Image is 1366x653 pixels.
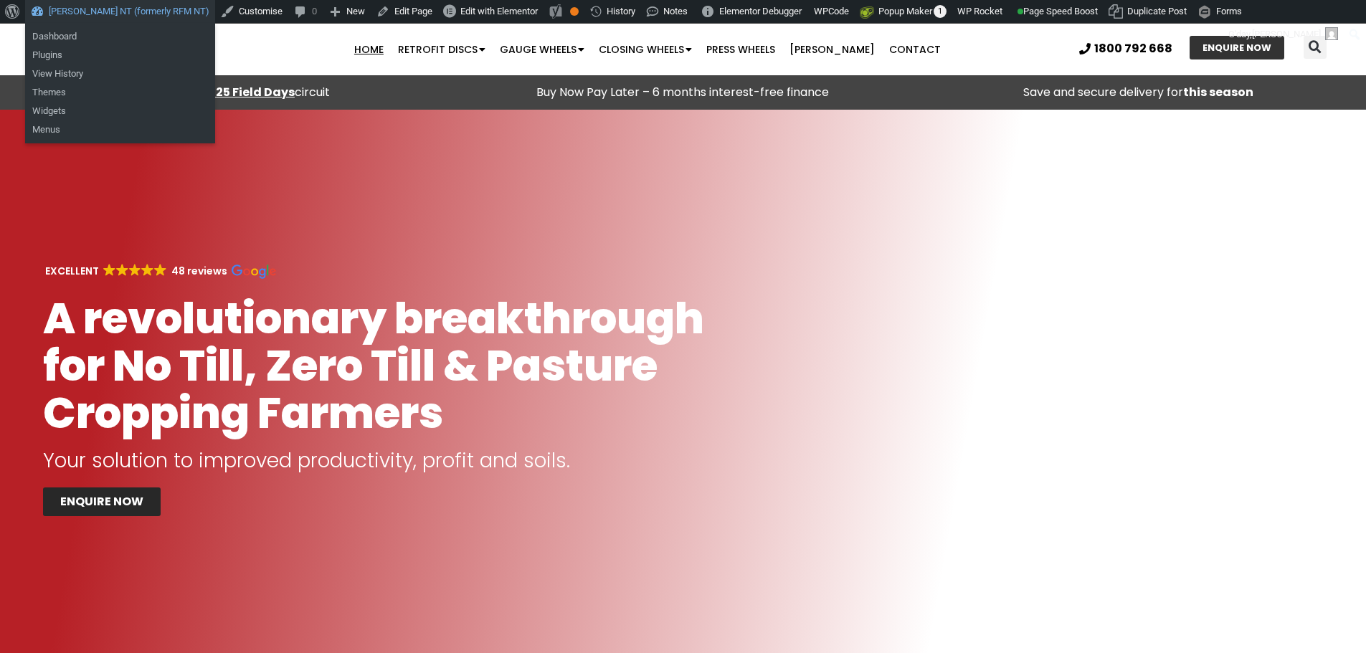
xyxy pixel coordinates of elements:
[141,264,153,276] img: Google
[1223,23,1344,46] a: G'day,
[882,35,948,64] a: Contact
[782,35,882,64] a: [PERSON_NAME]
[201,84,295,100] a: 2025 Field Days
[493,35,592,64] a: Gauge Wheels
[463,82,903,103] p: Buy Now Pay Later – 6 months interest-free finance
[25,65,215,83] a: View History
[1203,43,1271,52] span: ENQUIRE NOW
[45,264,99,278] strong: EXCELLENT
[391,35,493,64] a: Retrofit Discs
[25,79,215,143] ul: RYAN NT (formerly RFM NT)
[918,82,1359,103] p: Save and secure delivery for
[460,6,538,16] span: Edit with Elementor
[347,35,391,64] a: Home
[25,83,215,102] a: Themes
[25,120,215,139] a: Menus
[570,7,579,16] div: OK
[934,5,947,18] span: 1
[265,35,1030,64] nav: Menu
[1094,43,1172,54] span: 1800 792 668
[43,264,276,278] a: EXCELLENT GoogleGoogleGoogleGoogleGoogle 48 reviews Google
[25,27,215,46] a: Dashboard
[699,35,782,64] a: Press Wheels
[1304,36,1327,59] div: Search
[1183,84,1253,100] strong: this season
[7,82,448,103] div: See us on the circuit
[154,264,166,276] img: Google
[1252,29,1321,39] span: [PERSON_NAME]
[43,487,161,516] a: ENQUIRE NOW
[232,264,276,279] img: Google
[1079,43,1172,54] a: 1800 792 668
[60,496,143,507] span: ENQUIRE NOW
[103,264,115,276] img: Google
[43,447,570,475] span: Your solution to improved productivity, profit and soils.
[129,264,141,276] img: Google
[171,264,227,278] strong: 48 reviews
[1190,36,1284,59] a: ENQUIRE NOW
[25,102,215,120] a: Widgets
[43,295,747,437] h1: A revolutionary breakthrough for No Till, Zero Till & Pasture Cropping Farmers
[116,264,128,276] img: Google
[592,35,699,64] a: Closing Wheels
[25,23,215,87] ul: RYAN NT (formerly RFM NT)
[25,46,215,65] a: Plugins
